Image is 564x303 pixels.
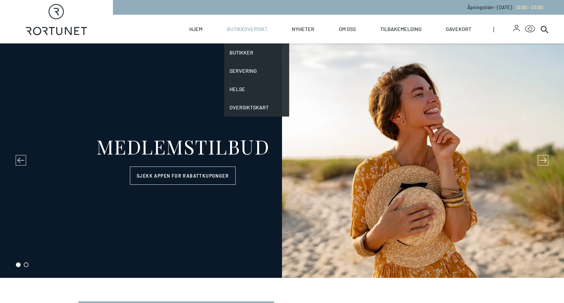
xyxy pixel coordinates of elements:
[224,80,290,98] a: Helse
[516,5,543,10] span: 10:00 - 20:00
[224,43,290,62] a: Butikker
[446,15,471,43] a: Gavekort
[525,24,535,34] button: Open Accessibility Menu
[224,62,290,80] a: Servering
[467,4,543,11] p: Åpningstider - [DATE] :
[339,15,356,43] a: Om oss
[380,15,422,43] a: Tilbakemelding
[513,5,543,10] a: 10:00 - 20:00
[292,15,314,43] a: Nyheter
[189,15,202,43] a: Hjem
[227,15,268,43] a: Butikkoversikt
[493,15,513,43] span: |
[96,136,270,156] div: MEDLEMSTILBUD
[224,98,290,117] a: Oversiktskart
[130,167,236,185] a: Sjekk appen for rabattkuponger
